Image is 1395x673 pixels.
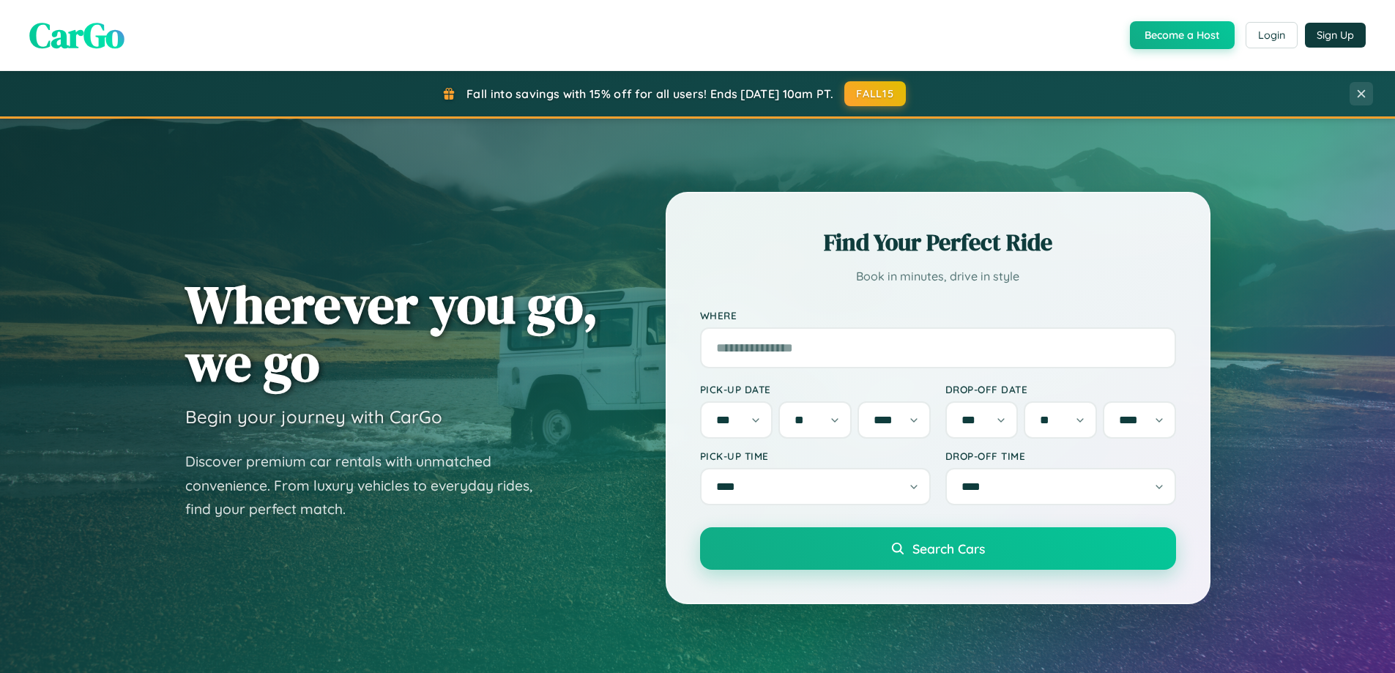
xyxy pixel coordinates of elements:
p: Discover premium car rentals with unmatched convenience. From luxury vehicles to everyday rides, ... [185,450,551,521]
label: Drop-off Date [945,383,1176,395]
h3: Begin your journey with CarGo [185,406,442,428]
button: Login [1246,22,1298,48]
label: Where [700,309,1176,321]
span: CarGo [29,11,124,59]
button: Search Cars [700,527,1176,570]
p: Book in minutes, drive in style [700,266,1176,287]
span: Fall into savings with 15% off for all users! Ends [DATE] 10am PT. [466,86,833,101]
h2: Find Your Perfect Ride [700,226,1176,259]
button: Sign Up [1305,23,1366,48]
span: Search Cars [912,540,985,557]
label: Pick-up Date [700,383,931,395]
h1: Wherever you go, we go [185,275,598,391]
label: Drop-off Time [945,450,1176,462]
label: Pick-up Time [700,450,931,462]
button: Become a Host [1130,21,1235,49]
button: FALL15 [844,81,906,106]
